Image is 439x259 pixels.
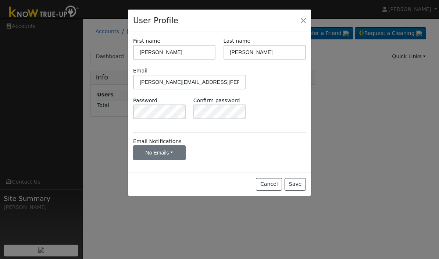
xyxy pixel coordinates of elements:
[133,37,160,45] label: First name
[133,15,178,26] h4: User Profile
[133,97,157,104] label: Password
[133,67,147,75] label: Email
[256,178,282,191] button: Cancel
[298,15,308,26] button: Close
[285,178,306,191] button: Save
[133,138,182,145] label: Email Notifications
[133,145,186,160] button: No Emails
[224,37,251,45] label: Last name
[193,97,240,104] label: Confirm password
